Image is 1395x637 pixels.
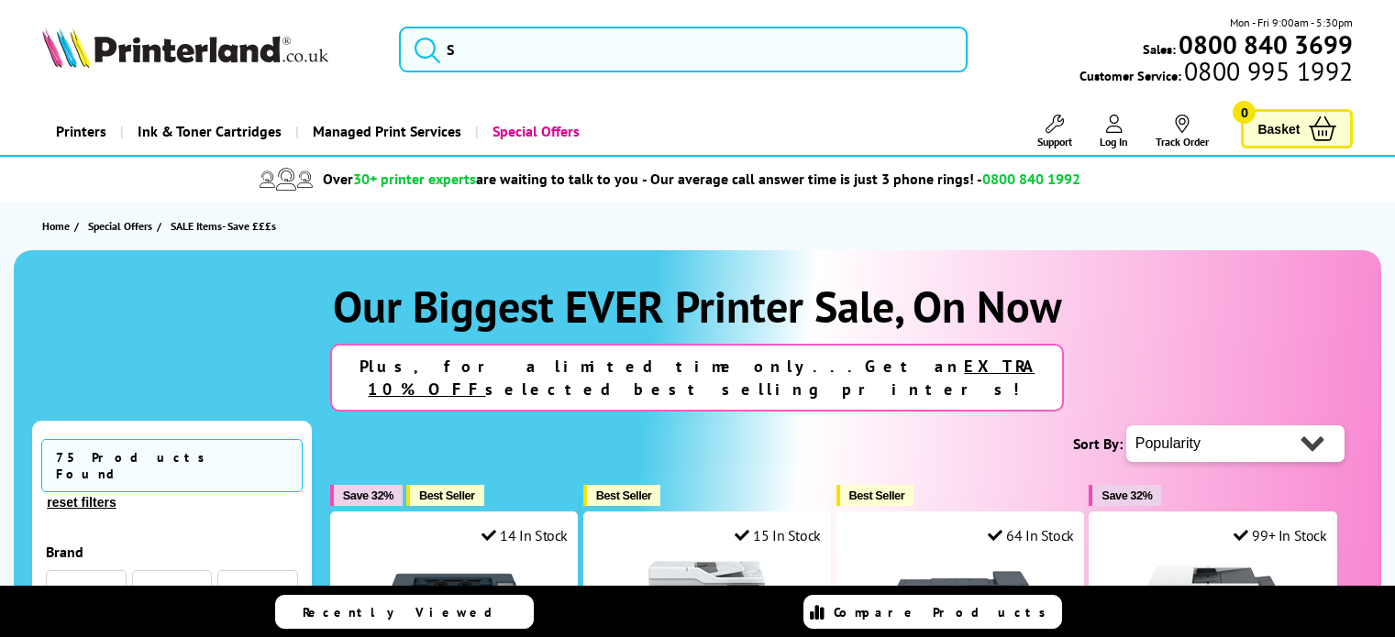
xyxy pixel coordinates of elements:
a: Compare Products [803,595,1062,629]
strong: Plus, for a limited time only...Get an selected best selling printers! [360,356,1035,400]
div: 99+ In Stock [1234,526,1327,544]
span: 0 [1233,101,1256,124]
u: EXTRA 10% OFF [368,356,1035,400]
button: reset filters [41,494,121,511]
button: Epson [225,580,291,605]
span: - Our average call answer time is just 3 phone rings! - [642,170,1080,188]
b: 0800 840 3699 [1179,27,1353,61]
span: Special Offers [88,216,152,236]
span: Basket [1257,116,1300,141]
button: Save 32% [330,485,403,506]
a: Managed Print Services [295,108,475,155]
a: Special Offers [475,108,593,155]
button: Xerox [53,580,119,605]
div: 64 In Stock [988,526,1074,544]
span: Best Seller [596,489,652,502]
span: 75 Products Found [41,439,303,492]
input: S [399,27,968,72]
span: Sales: [1143,40,1176,58]
span: Compare Products [834,604,1056,621]
a: 0800 840 3699 [1176,36,1353,53]
span: Mon - Fri 9:00am - 5:30pm [1230,14,1353,31]
span: 0800 840 1992 [982,170,1080,188]
span: Save 32% [1102,489,1152,502]
span: Log In [1100,135,1128,148]
a: Log In [1100,115,1128,148]
img: Printerland Logo [42,27,328,68]
button: Kyocera [139,580,205,605]
div: Brand [46,543,298,561]
span: Customer Service: [1079,62,1353,84]
span: Ink & Toner Cartridges [138,108,282,155]
div: 15 In Stock [735,526,821,544]
span: Recently Viewed [303,604,511,621]
span: Best Seller [419,489,475,502]
button: Best Seller [836,485,914,506]
span: 0800 995 1992 [1181,62,1353,80]
button: Best Seller [406,485,484,506]
a: Recently Viewed [275,595,534,629]
h1: Our Biggest EVER Printer Sale, On Now [32,278,1363,335]
span: Save 32% [343,489,393,502]
a: Special Offers [88,216,157,236]
button: Best Seller [583,485,661,506]
div: 14 In Stock [482,526,568,544]
span: Sort By: [1073,434,1123,453]
a: Basket 0 [1241,109,1353,148]
span: Best Seller [849,489,905,502]
span: Over are waiting to talk to you [323,170,638,188]
a: Support [1037,115,1072,148]
a: Ink & Toner Cartridges [120,108,295,155]
span: 30+ printer experts [353,170,476,188]
a: Printerland Logo [42,27,376,71]
a: Printers [42,108,120,155]
span: Support [1037,135,1072,148]
a: Home [42,216,74,236]
span: SALE Items- Save £££s [171,219,276,233]
a: Track Order [1156,115,1209,148]
button: Save 32% [1089,485,1161,506]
